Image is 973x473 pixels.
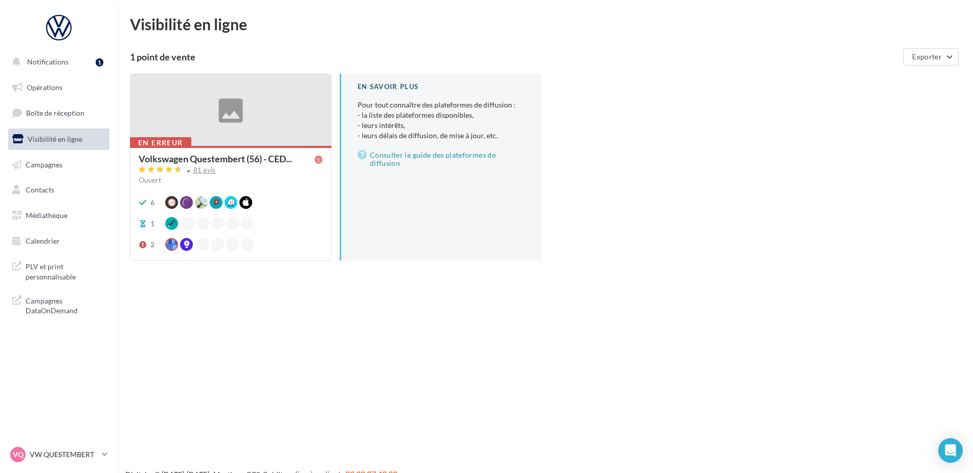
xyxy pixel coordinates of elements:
[26,185,54,194] span: Contacts
[26,260,105,282] span: PLV et print personnalisable
[6,51,107,73] button: Notifications 1
[28,135,82,143] span: Visibilité en ligne
[150,240,154,250] div: 2
[130,16,961,32] div: Visibilité en ligne
[193,167,216,174] div: 81 avis
[6,77,112,98] a: Opérations
[130,137,191,148] div: En erreur
[26,236,60,245] span: Calendrier
[6,128,112,150] a: Visibilité en ligne
[26,109,84,117] span: Boîte de réception
[6,205,112,226] a: Médiathèque
[6,179,112,201] a: Contacts
[13,449,24,460] span: VQ
[27,83,62,92] span: Opérations
[358,149,525,169] a: Consulter le guide des plateformes de diffusion
[358,82,525,92] div: En savoir plus
[26,211,68,220] span: Médiathèque
[6,290,112,320] a: Campagnes DataOnDemand
[139,154,292,163] span: Volkswagen Questembert (56) - CED...
[150,198,154,208] div: 6
[6,154,112,176] a: Campagnes
[6,230,112,252] a: Calendrier
[938,438,963,463] div: Open Intercom Messenger
[912,52,942,61] span: Exporter
[139,176,161,184] span: Ouvert
[358,100,525,141] p: Pour tout connaître des plateformes de diffusion :
[150,219,154,229] div: 1
[27,57,69,66] span: Notifications
[130,52,899,61] div: 1 point de vente
[8,445,109,464] a: VQ VW QUESTEMBERT
[30,449,98,460] p: VW QUESTEMBERT
[358,120,525,131] li: - leurs intérêts,
[26,160,62,168] span: Campagnes
[358,131,525,141] li: - leurs délais de diffusion, de mise à jour, etc.
[26,294,105,316] span: Campagnes DataOnDemand
[358,110,525,120] li: - la liste des plateformes disponibles,
[903,48,959,66] button: Exporter
[96,58,103,67] div: 1
[6,102,112,124] a: Boîte de réception
[6,255,112,286] a: PLV et print personnalisable
[139,165,323,177] a: 81 avis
